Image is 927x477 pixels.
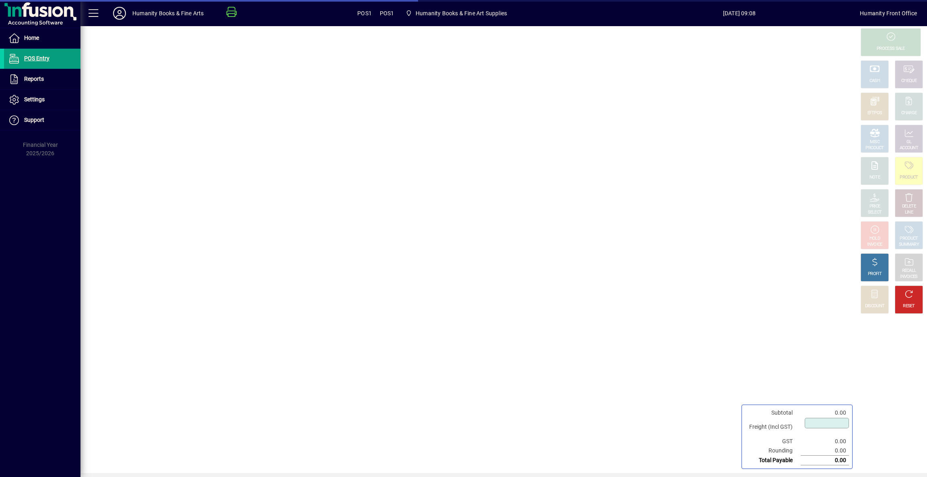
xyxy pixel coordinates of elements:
div: PRODUCT [900,175,918,181]
div: MISC [870,139,880,145]
td: Freight (Incl GST) [745,417,801,437]
span: Humanity Books & Fine Art Supplies [416,7,507,20]
div: DISCOUNT [865,303,884,309]
div: RESET [903,303,915,309]
div: INVOICES [900,274,917,280]
a: Home [4,28,80,48]
div: SUMMARY [899,242,919,248]
span: POS1 [357,7,372,20]
div: EFTPOS [867,110,882,116]
span: Settings [24,96,45,103]
div: CHEQUE [901,78,917,84]
td: 0.00 [801,456,849,465]
span: Support [24,117,44,123]
div: NOTE [869,175,880,181]
div: PROFIT [868,271,882,277]
div: GL [906,139,912,145]
div: INVOICE [867,242,882,248]
span: [DATE] 09:08 [618,7,860,20]
td: Subtotal [745,408,801,417]
div: CASH [869,78,880,84]
button: Profile [107,6,132,21]
td: Rounding [745,446,801,456]
span: Home [24,35,39,41]
a: Reports [4,69,80,89]
td: Total Payable [745,456,801,465]
span: POS1 [380,7,394,20]
span: Reports [24,76,44,82]
div: ACCOUNT [900,145,918,151]
div: HOLD [869,236,880,242]
span: POS Entry [24,55,49,62]
div: Humanity Books & Fine Arts [132,7,204,20]
div: LINE [905,210,913,216]
div: PROCESS SALE [877,46,905,52]
div: PRODUCT [900,236,918,242]
td: GST [745,437,801,446]
a: Support [4,110,80,130]
div: PRICE [869,204,880,210]
div: DELETE [902,204,916,210]
div: Humanity Front Office [860,7,917,20]
td: 0.00 [801,408,849,417]
div: SELECT [868,210,882,216]
a: Settings [4,90,80,110]
div: RECALL [902,268,916,274]
td: 0.00 [801,437,849,446]
span: Humanity Books & Fine Art Supplies [402,6,510,21]
div: CHARGE [901,110,917,116]
div: PRODUCT [865,145,884,151]
td: 0.00 [801,446,849,456]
